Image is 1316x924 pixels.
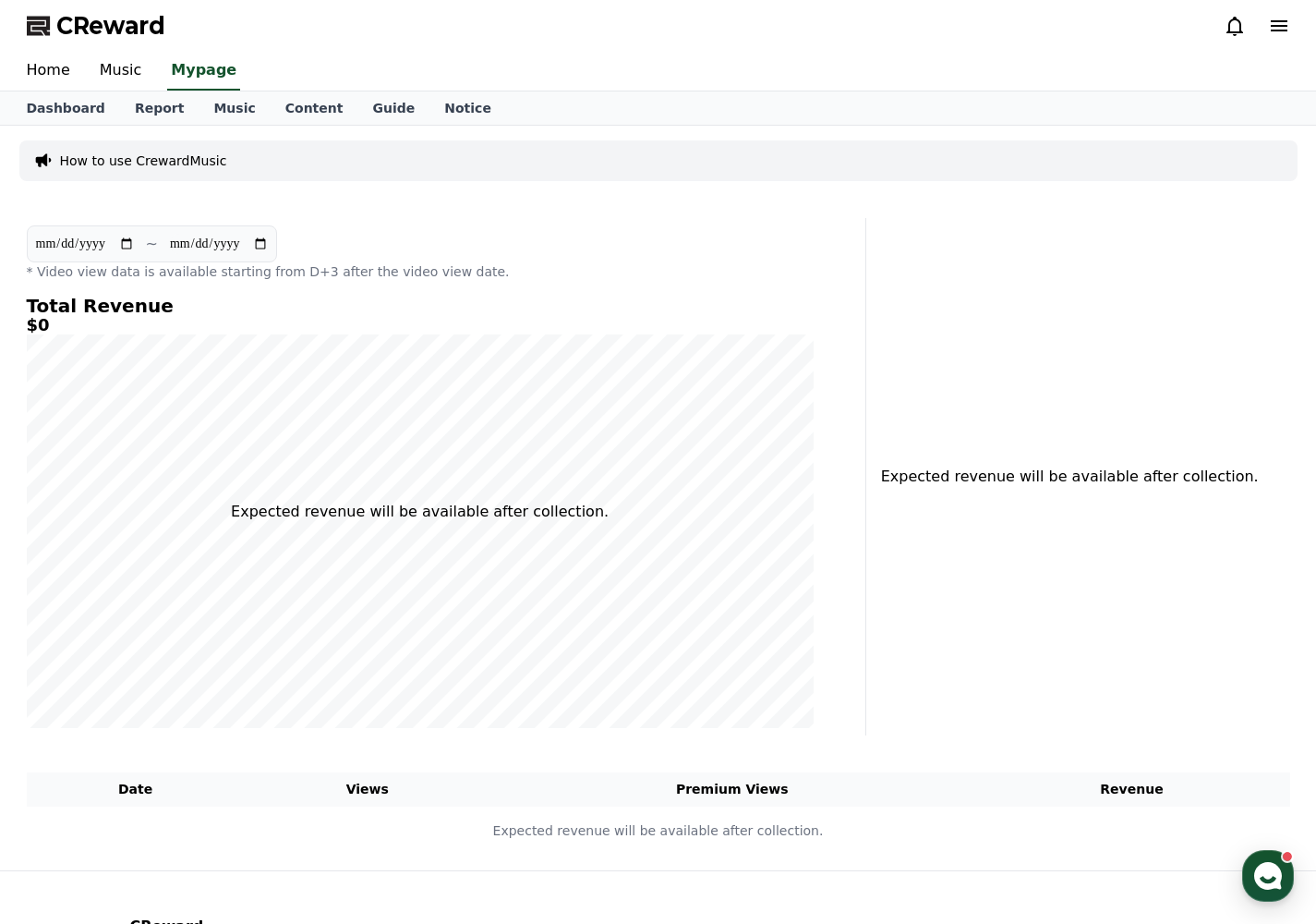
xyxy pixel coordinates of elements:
[146,233,158,255] p: ~
[357,91,429,125] a: Guide
[245,772,490,807] th: Views
[122,586,238,632] a: Messages
[167,52,240,91] a: Mypage
[27,296,814,316] h4: Total Revenue
[12,91,120,125] a: Dashboard
[429,91,506,125] a: Notice
[27,316,814,334] h5: $0
[27,262,814,281] p: * Video view data is available starting from D+3 after the video view date.
[47,614,79,628] span: Home
[199,91,270,125] a: Music
[271,91,358,125] a: Content
[273,614,319,628] span: Settings
[12,52,85,91] a: Home
[60,152,227,170] a: How to use CrewardMusic
[881,466,1248,488] p: Expected revenue will be available after collection.
[238,586,355,632] a: Settings
[56,11,165,41] span: CReward
[85,52,157,91] a: Music
[490,772,974,807] th: Premium Views
[974,772,1290,807] th: Revenue
[27,772,245,807] th: Date
[120,91,199,125] a: Report
[153,614,208,629] span: Messages
[231,501,609,523] p: Expected revenue will be available after collection.
[27,11,165,41] a: CReward
[28,821,1289,841] p: Expected revenue will be available after collection.
[6,586,122,632] a: Home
